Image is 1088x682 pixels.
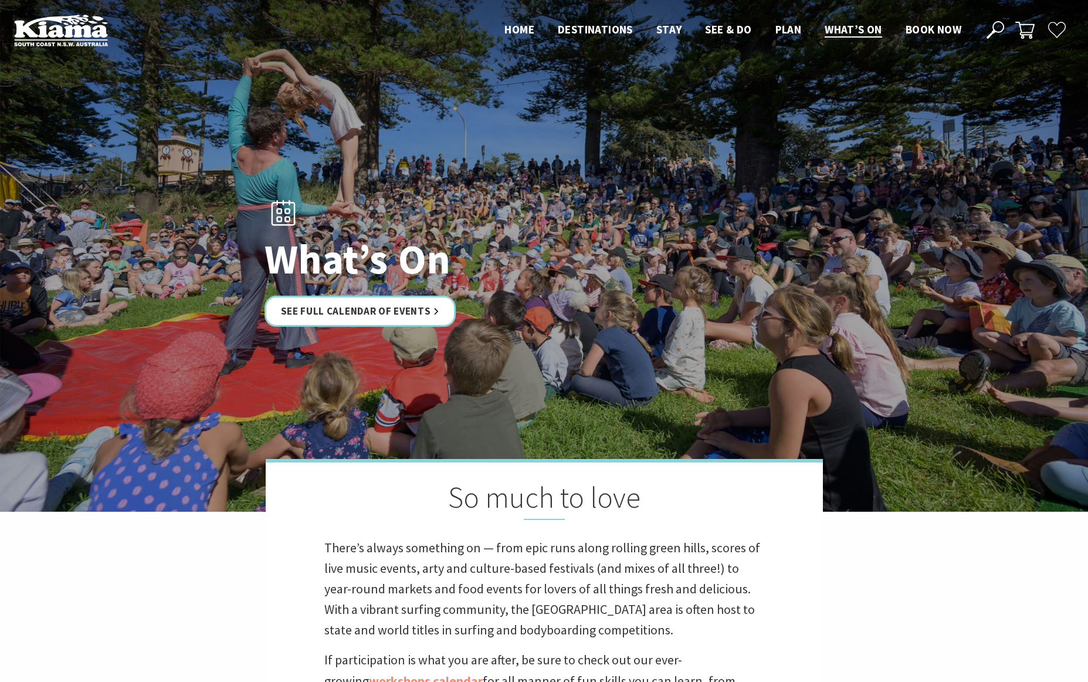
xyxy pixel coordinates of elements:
[265,296,456,327] a: See Full Calendar of Events
[504,22,534,36] span: Home
[265,237,596,282] h1: What’s On
[705,22,751,36] span: See & Do
[493,21,973,40] nav: Main Menu
[825,22,882,36] span: What’s On
[324,538,764,641] p: There’s always something on — from epic runs along rolling green hills, scores of live music even...
[656,22,682,36] span: Stay
[14,14,108,46] img: Kiama Logo
[775,22,802,36] span: Plan
[324,480,764,520] h2: So much to love
[558,22,633,36] span: Destinations
[906,22,961,36] span: Book now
